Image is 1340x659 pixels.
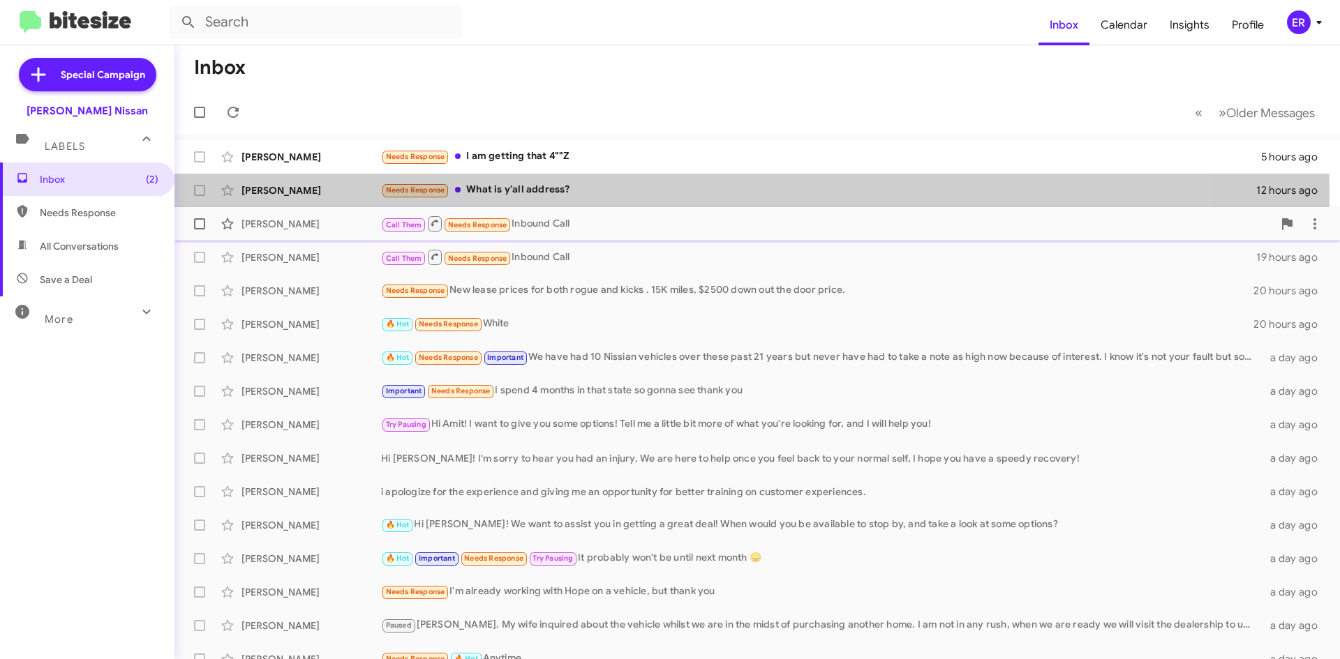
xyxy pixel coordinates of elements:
[1195,104,1203,121] span: «
[386,152,445,161] span: Needs Response
[1256,250,1329,264] div: 19 hours ago
[241,351,381,365] div: [PERSON_NAME]
[1262,418,1329,432] div: a day ago
[419,554,455,563] span: Important
[386,286,445,295] span: Needs Response
[448,254,507,263] span: Needs Response
[45,313,73,326] span: More
[169,6,462,39] input: Search
[1262,351,1329,365] div: a day ago
[464,554,523,563] span: Needs Response
[381,215,1273,232] div: Inbound Call
[386,185,445,195] span: Needs Response
[241,518,381,532] div: [PERSON_NAME]
[381,182,1256,198] div: What is y'all address?
[381,149,1261,165] div: I am getting that 4""Z
[381,416,1262,432] div: Hi Amit! I want to give you some options! Tell me a little bit more of what you're looking for, a...
[1262,451,1329,465] div: a day ago
[381,248,1256,266] div: Inbound Call
[386,587,445,596] span: Needs Response
[241,250,381,264] div: [PERSON_NAME]
[1038,5,1089,45] a: Inbox
[61,68,145,82] span: Special Campaign
[381,451,1262,465] div: Hi [PERSON_NAME]! I'm sorry to hear you had an injury. We are here to help once you feel back to ...
[241,619,381,633] div: [PERSON_NAME]
[241,183,381,197] div: [PERSON_NAME]
[386,621,412,630] span: Paused
[40,239,119,253] span: All Conversations
[1261,150,1329,164] div: 5 hours ago
[381,485,1262,499] div: i apologize for the experience and giving me an opportunity for better training on customer exper...
[487,353,523,362] span: Important
[1275,10,1325,34] button: ER
[386,220,422,229] span: Call Them
[381,282,1253,298] div: New lease prices for both rogue and kicks . 15K miles, $2500 down out the door price.
[19,58,156,91] a: Special Campaign
[1262,384,1329,398] div: a day ago
[381,550,1262,566] div: It probably won't be until next month 😞
[386,386,422,395] span: Important
[241,217,381,231] div: [PERSON_NAME]
[241,150,381,164] div: [PERSON_NAME]
[386,353,410,362] span: 🔥 Hot
[386,254,422,263] span: Call Them
[241,552,381,566] div: [PERSON_NAME]
[241,451,381,465] div: [PERSON_NAME]
[40,273,92,287] span: Save a Deal
[1262,485,1329,499] div: a day ago
[1210,98,1323,127] button: Next
[1187,98,1323,127] nav: Page navigation example
[1253,284,1329,298] div: 20 hours ago
[1262,619,1329,633] div: a day ago
[381,383,1262,399] div: I spend 4 months in that state so gonna see thank you
[45,140,85,153] span: Labels
[1253,317,1329,331] div: 20 hours ago
[194,56,246,79] h1: Inbox
[381,584,1262,600] div: I'm already working with Hope on a vehicle, but thank you
[386,319,410,328] span: 🔥 Hot
[386,554,410,563] span: 🔥 Hot
[40,172,158,186] span: Inbox
[241,485,381,499] div: [PERSON_NAME]
[1262,518,1329,532] div: a day ago
[386,420,426,429] span: Try Pausing
[381,349,1262,365] div: We have had 10 Nissian vehicles over these past 21 years but never have had to take a note as hig...
[381,517,1262,533] div: Hi [PERSON_NAME]! We want to assist you in getting a great deal! When would you be available to s...
[1256,183,1329,197] div: 12 hours ago
[241,384,381,398] div: [PERSON_NAME]
[431,386,491,395] span: Needs Response
[1262,552,1329,566] div: a day ago
[1287,10,1311,34] div: ER
[241,418,381,432] div: [PERSON_NAME]
[1186,98,1211,127] button: Previous
[1159,5,1221,45] a: Insights
[146,172,158,186] span: (2)
[1262,585,1329,599] div: a day ago
[381,617,1262,633] div: [PERSON_NAME]. My wife inquired about the vehicle whilst we are in the midst of purchasing anothe...
[533,554,573,563] span: Try Pausing
[386,520,410,529] span: 🔥 Hot
[241,284,381,298] div: [PERSON_NAME]
[419,319,478,328] span: Needs Response
[241,585,381,599] div: [PERSON_NAME]
[419,353,478,362] span: Needs Response
[1089,5,1159,45] a: Calendar
[40,206,158,220] span: Needs Response
[1219,104,1226,121] span: »
[1226,105,1315,121] span: Older Messages
[27,104,148,118] div: [PERSON_NAME] Nissan
[241,317,381,331] div: [PERSON_NAME]
[1221,5,1275,45] a: Profile
[381,316,1253,332] div: White
[448,220,507,229] span: Needs Response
